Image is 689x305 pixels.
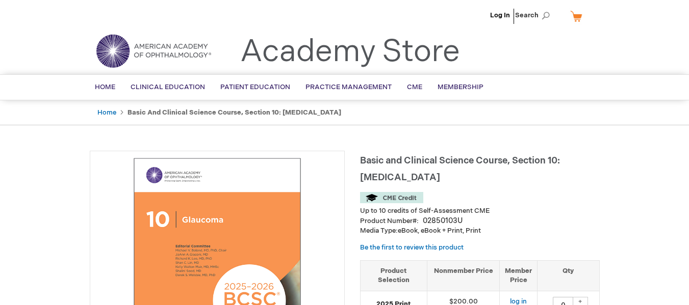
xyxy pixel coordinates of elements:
[360,155,560,183] span: Basic and Clinical Science Course, Section 10: [MEDICAL_DATA]
[131,83,205,91] span: Clinical Education
[305,83,392,91] span: Practice Management
[360,192,423,203] img: CME Credit
[360,206,600,216] li: Up to 10 credits of Self-Assessment CME
[438,83,483,91] span: Membership
[427,260,500,291] th: Nonmember Price
[360,226,600,236] p: eBook, eBook + Print, Print
[127,108,341,117] strong: Basic and Clinical Science Course, Section 10: [MEDICAL_DATA]
[97,108,116,117] a: Home
[500,260,538,291] th: Member Price
[490,11,510,19] a: Log In
[538,260,599,291] th: Qty
[95,83,115,91] span: Home
[361,260,427,291] th: Product Selection
[360,217,419,225] strong: Product Number
[407,83,422,91] span: CME
[240,34,460,70] a: Academy Store
[220,83,290,91] span: Patient Education
[515,5,554,25] span: Search
[360,243,464,252] a: Be the first to review this product
[360,227,398,235] strong: Media Type:
[423,216,463,226] div: 02850103U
